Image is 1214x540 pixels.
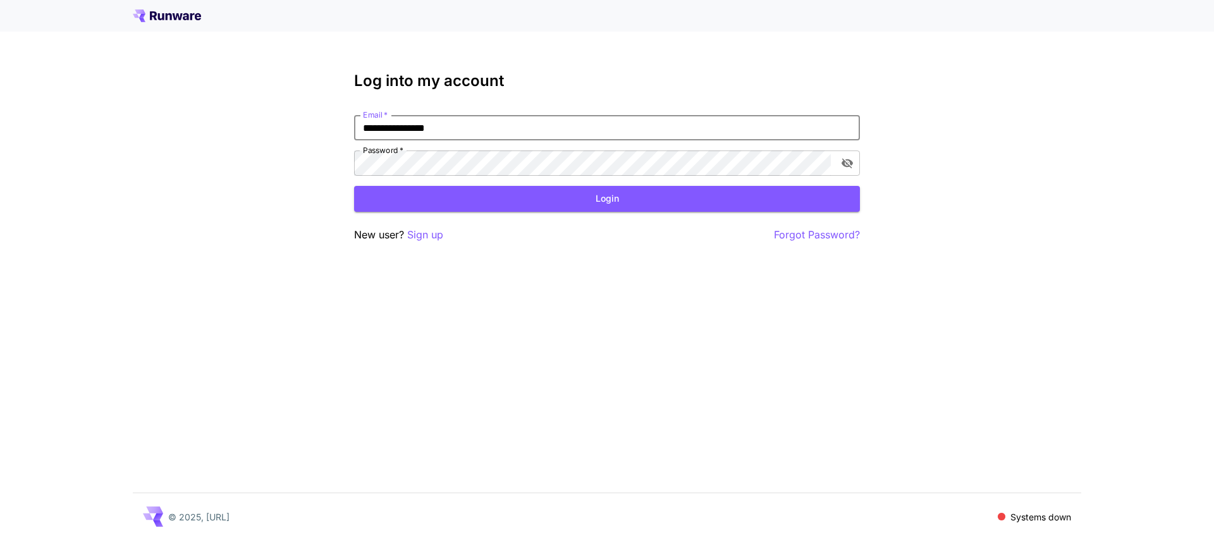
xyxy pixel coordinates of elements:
[363,145,403,156] label: Password
[407,227,443,243] button: Sign up
[774,227,860,243] button: Forgot Password?
[354,227,443,243] p: New user?
[363,109,388,120] label: Email
[836,152,859,175] button: toggle password visibility
[354,72,860,90] h3: Log into my account
[354,186,860,212] button: Login
[168,510,230,524] p: © 2025, [URL]
[1010,510,1071,524] p: Systems down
